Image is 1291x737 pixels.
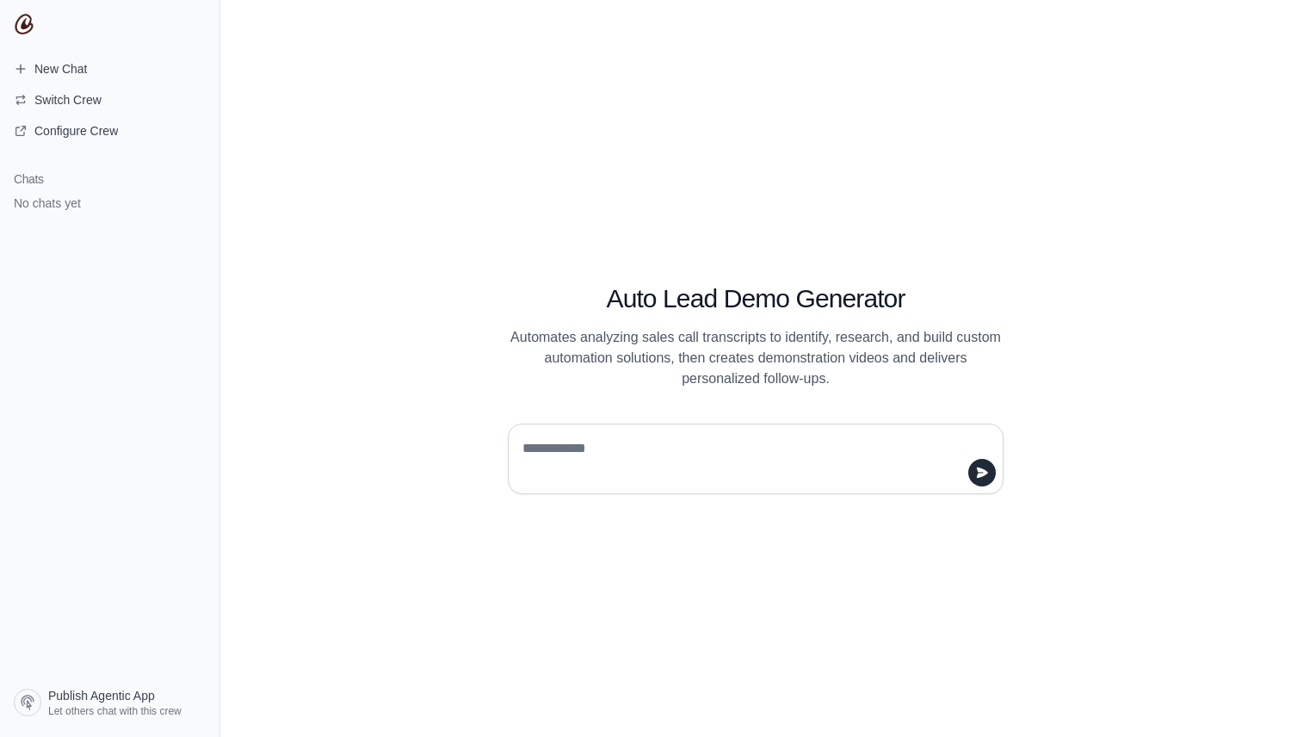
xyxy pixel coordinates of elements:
button: Switch Crew [7,86,213,114]
a: New Chat [7,55,213,83]
p: Automates analyzing sales call transcripts to identify, research, and build custom automation sol... [508,327,1004,389]
span: Publish Agentic App [48,687,155,704]
span: Switch Crew [34,91,102,108]
a: Publish Agentic App Let others chat with this crew [7,682,213,723]
span: Let others chat with this crew [48,704,182,718]
h1: Auto Lead Demo Generator [508,283,1004,314]
a: Configure Crew [7,117,213,145]
span: New Chat [34,60,87,77]
span: Configure Crew [34,122,118,139]
img: CrewAI Logo [14,14,34,34]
